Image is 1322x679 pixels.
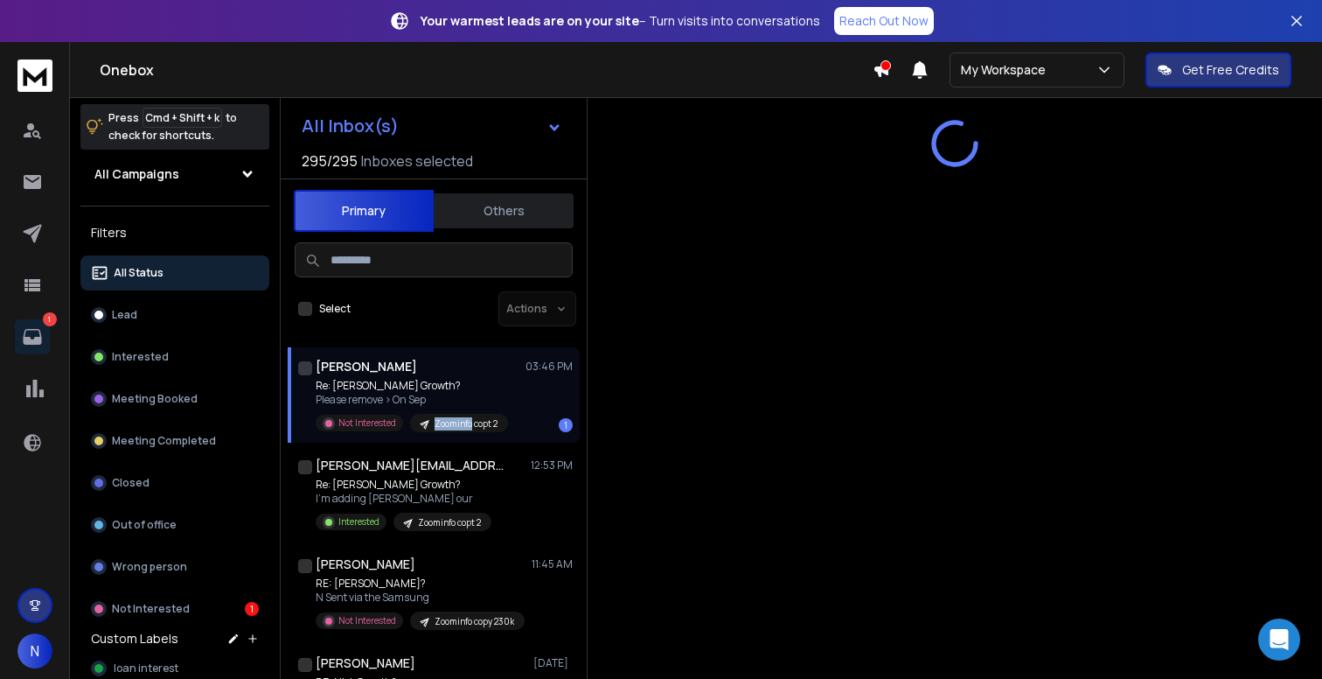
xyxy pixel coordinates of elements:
[532,557,573,571] p: 11:45 AM
[434,192,574,230] button: Others
[1182,61,1279,79] p: Get Free Credits
[421,12,639,29] strong: Your warmest leads are on your site
[112,434,216,448] p: Meeting Completed
[80,157,269,192] button: All Campaigns
[17,59,52,92] img: logo
[80,297,269,332] button: Lead
[316,393,508,407] p: Please remove > On Sep
[316,556,415,573] h1: [PERSON_NAME]
[361,150,473,171] h3: Inboxes selected
[316,478,491,492] p: Re: [PERSON_NAME] Growth?
[245,602,259,616] div: 1
[17,633,52,668] button: N
[316,457,508,474] h1: [PERSON_NAME][EMAIL_ADDRESS][DOMAIN_NAME] +1
[112,476,150,490] p: Closed
[80,465,269,500] button: Closed
[1145,52,1291,87] button: Get Free Credits
[319,302,351,316] label: Select
[316,379,508,393] p: Re: [PERSON_NAME] Growth?
[294,190,434,232] button: Primary
[15,319,50,354] a: 1
[316,577,525,591] p: RE: [PERSON_NAME]?
[43,312,57,326] p: 1
[559,418,573,432] div: 1
[108,109,237,144] p: Press to check for shortcuts.
[531,458,573,472] p: 12:53 PM
[80,381,269,416] button: Meeting Booked
[80,591,269,626] button: Not Interested1
[91,630,178,647] h3: Custom Labels
[100,59,873,80] h1: Onebox
[112,392,198,406] p: Meeting Booked
[114,661,178,675] span: loan interest
[961,61,1053,79] p: My Workspace
[112,308,137,322] p: Lead
[316,654,415,672] h1: [PERSON_NAME]
[112,560,187,574] p: Wrong person
[288,108,576,143] button: All Inbox(s)
[338,416,396,430] p: Not Interested
[80,507,269,542] button: Out of office
[114,266,164,280] p: All Status
[839,12,929,30] p: Reach Out Now
[143,108,222,128] span: Cmd + Shift + k
[1258,619,1300,661] div: Open Intercom Messenger
[435,417,497,430] p: Zoominfo copt 2
[316,492,491,506] p: I'm adding [PERSON_NAME] our
[80,549,269,584] button: Wrong person
[302,150,358,171] span: 295 / 295
[112,602,190,616] p: Not Interested
[533,656,573,670] p: [DATE]
[338,515,379,528] p: Interested
[338,614,396,627] p: Not Interested
[316,358,417,375] h1: [PERSON_NAME]
[418,516,481,529] p: Zoominfo copt 2
[80,423,269,458] button: Meeting Completed
[80,339,269,374] button: Interested
[80,255,269,290] button: All Status
[316,591,525,605] p: N Sent via the Samsung
[421,12,820,30] p: – Turn visits into conversations
[302,117,399,135] h1: All Inbox(s)
[112,350,169,364] p: Interested
[112,518,177,532] p: Out of office
[834,7,934,35] a: Reach Out Now
[435,615,514,628] p: Zoominfo copy 230k
[94,165,179,183] h1: All Campaigns
[525,360,573,374] p: 03:46 PM
[80,220,269,245] h3: Filters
